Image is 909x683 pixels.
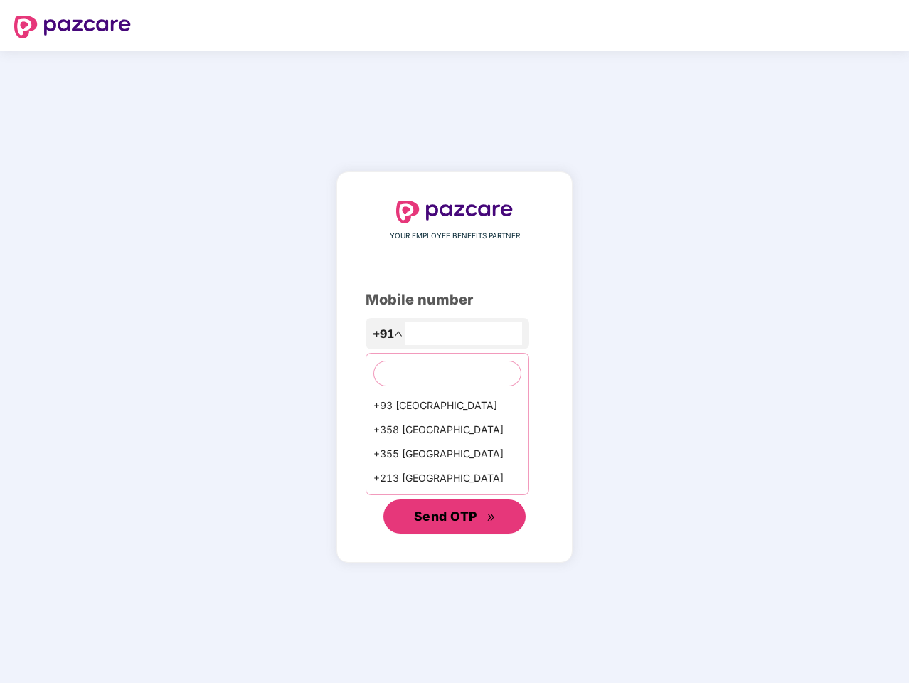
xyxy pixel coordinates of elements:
div: +213 [GEOGRAPHIC_DATA] [366,466,528,490]
div: Mobile number [366,289,543,311]
div: +93 [GEOGRAPHIC_DATA] [366,393,528,418]
div: +1684 AmericanSamoa [366,490,528,514]
div: +358 [GEOGRAPHIC_DATA] [366,418,528,442]
span: double-right [487,513,496,522]
button: Send OTPdouble-right [383,499,526,534]
div: +355 [GEOGRAPHIC_DATA] [366,442,528,466]
span: up [394,329,403,338]
img: logo [396,201,513,223]
span: YOUR EMPLOYEE BENEFITS PARTNER [390,231,520,242]
img: logo [14,16,131,38]
span: +91 [373,325,394,343]
span: Send OTP [414,509,477,524]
